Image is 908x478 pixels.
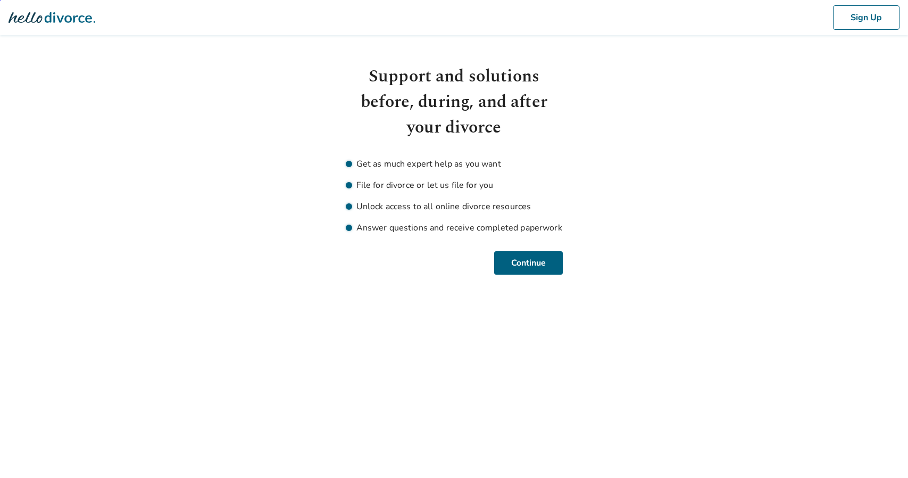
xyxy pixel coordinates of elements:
[833,5,899,30] button: Sign Up
[346,179,563,192] li: File for divorce or let us file for you
[346,221,563,234] li: Answer questions and receive completed paperwork
[346,64,563,141] h1: Support and solutions before, during, and after your divorce
[346,200,563,213] li: Unlock access to all online divorce resources
[346,158,563,170] li: Get as much expert help as you want
[494,251,563,275] button: Continue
